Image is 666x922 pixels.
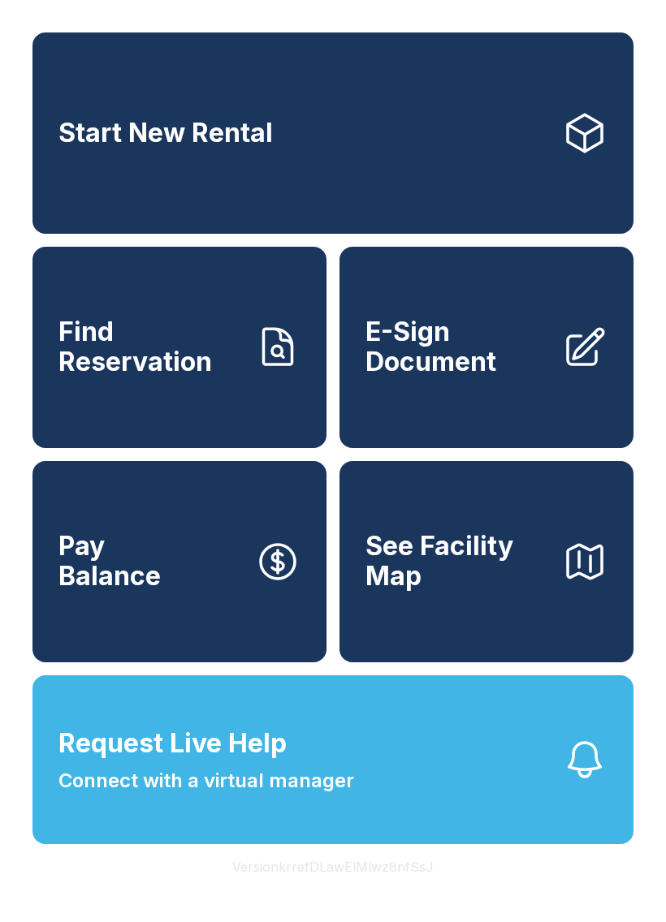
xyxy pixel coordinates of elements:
a: Start New Rental [32,32,634,234]
span: Find Reservation [58,317,242,377]
button: PayBalance [32,461,327,662]
button: Request Live HelpConnect with a virtual manager [32,675,634,844]
span: See Facility Map [365,532,549,591]
span: Connect with a virtual manager [58,766,354,795]
a: Find Reservation [32,247,327,448]
button: VersionkrrefDLawElMlwz8nfSsJ [219,844,447,890]
span: E-Sign Document [365,317,549,377]
span: Start New Rental [58,118,273,149]
a: E-Sign Document [339,247,634,448]
button: See Facility Map [339,461,634,662]
span: Request Live Help [58,724,287,763]
span: Pay Balance [58,532,161,591]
